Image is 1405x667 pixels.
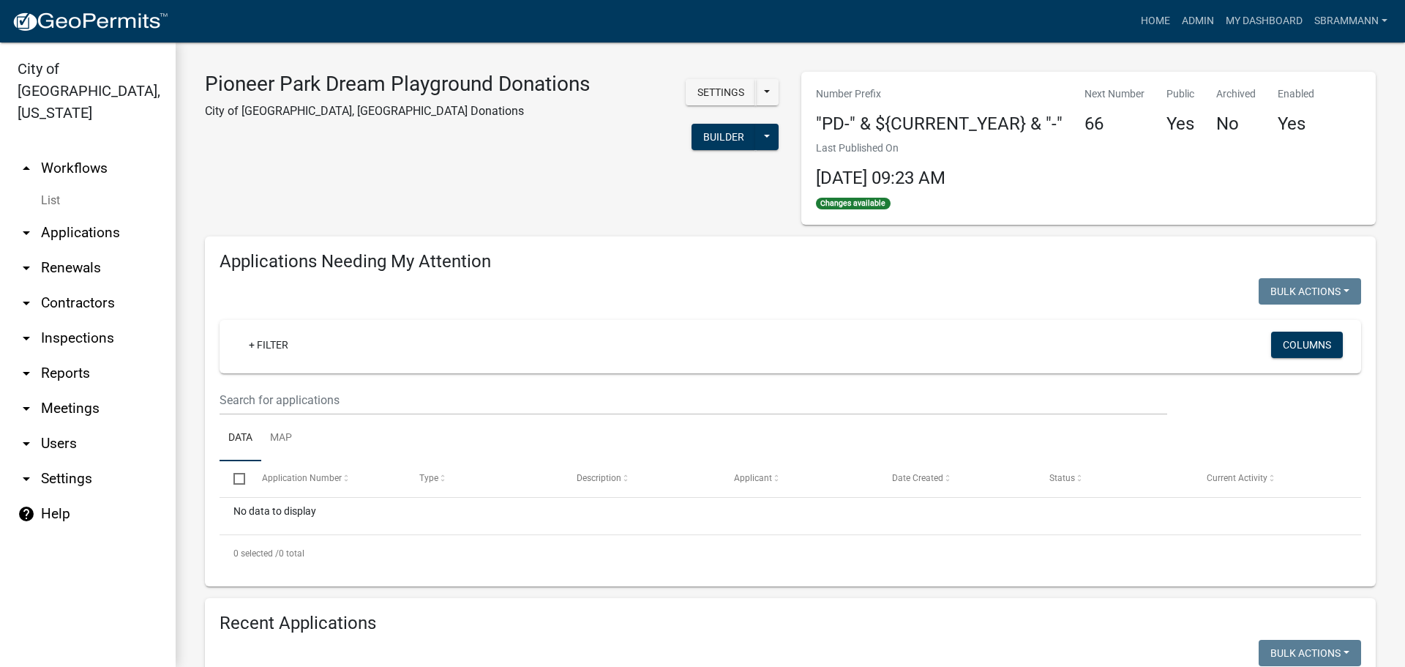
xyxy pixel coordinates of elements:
[18,400,35,417] i: arrow_drop_down
[816,198,891,209] span: Changes available
[877,461,1035,496] datatable-header-cell: Date Created
[1084,86,1144,102] p: Next Number
[18,160,35,177] i: arrow_drop_up
[816,86,1063,102] p: Number Prefix
[1216,86,1256,102] p: Archived
[1207,473,1267,483] span: Current Activity
[1278,113,1314,135] h4: Yes
[1135,7,1176,35] a: Home
[563,461,720,496] datatable-header-cell: Description
[220,251,1361,272] h4: Applications Needing My Attention
[261,415,301,462] a: Map
[1176,7,1220,35] a: Admin
[220,385,1167,415] input: Search for applications
[405,461,563,496] datatable-header-cell: Type
[816,141,945,156] p: Last Published On
[1049,473,1075,483] span: Status
[205,103,590,120] p: City of [GEOGRAPHIC_DATA], [GEOGRAPHIC_DATA] Donations
[262,473,342,483] span: Application Number
[18,435,35,452] i: arrow_drop_down
[1271,332,1343,358] button: Columns
[816,113,1063,135] h4: "PD-" & ${CURRENT_YEAR} & "-"
[237,332,300,358] a: + Filter
[1035,461,1193,496] datatable-header-cell: Status
[692,124,756,150] button: Builder
[205,72,590,97] h3: Pioneer Park Dream Playground Donations
[720,461,877,496] datatable-header-cell: Applicant
[18,259,35,277] i: arrow_drop_down
[18,224,35,242] i: arrow_drop_down
[1259,278,1361,305] button: Bulk Actions
[1308,7,1393,35] a: SBrammann
[1259,640,1361,666] button: Bulk Actions
[816,168,945,188] span: [DATE] 09:23 AM
[18,470,35,488] i: arrow_drop_down
[247,461,405,496] datatable-header-cell: Application Number
[1278,86,1314,102] p: Enabled
[220,498,1361,534] div: No data to display
[1166,113,1194,135] h4: Yes
[892,473,943,483] span: Date Created
[577,473,621,483] span: Description
[220,613,1361,634] h4: Recent Applications
[220,535,1361,572] div: 0 total
[220,415,261,462] a: Data
[18,365,35,382] i: arrow_drop_down
[1084,113,1144,135] h4: 66
[1166,86,1194,102] p: Public
[220,461,247,496] datatable-header-cell: Select
[1216,113,1256,135] h4: No
[233,548,279,559] span: 0 selected /
[734,473,772,483] span: Applicant
[18,505,35,523] i: help
[1220,7,1308,35] a: My Dashboard
[686,79,756,105] button: Settings
[1193,461,1350,496] datatable-header-cell: Current Activity
[18,329,35,347] i: arrow_drop_down
[419,473,438,483] span: Type
[18,294,35,312] i: arrow_drop_down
